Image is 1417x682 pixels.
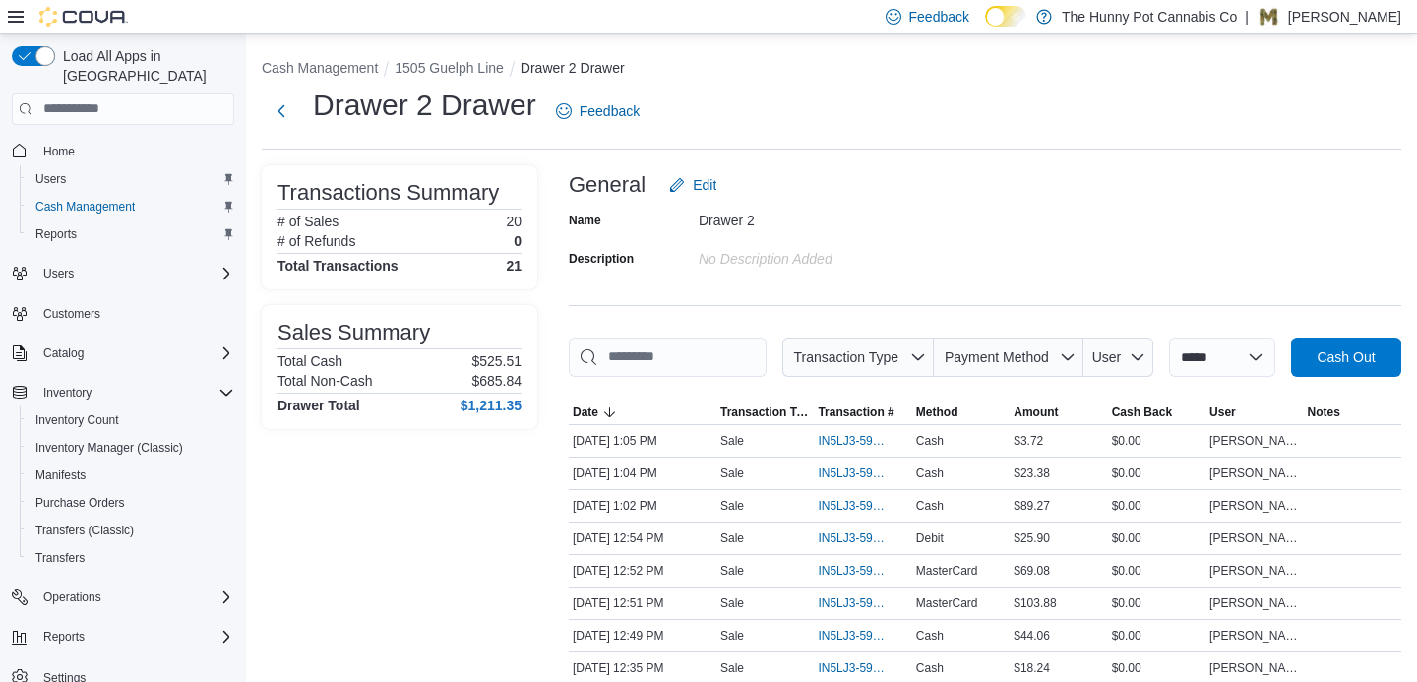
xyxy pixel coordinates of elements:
button: Reports [35,625,92,649]
button: Next [262,92,301,131]
span: Debit [916,530,944,546]
span: Cash [916,433,944,449]
span: IN5LJ3-5953496 [818,660,888,676]
p: | [1245,5,1249,29]
p: Sale [720,433,744,449]
label: Name [569,213,601,228]
p: Sale [720,498,744,514]
span: $103.88 [1014,595,1056,611]
span: Manifests [28,464,234,487]
a: Transfers (Classic) [28,519,142,542]
div: [DATE] 12:35 PM [569,656,716,680]
span: Purchase Orders [28,491,234,515]
div: [DATE] 1:04 PM [569,462,716,485]
span: Transaction Type [720,404,810,420]
div: $0.00 [1108,559,1205,583]
button: Edit [661,165,724,205]
button: 1505 Guelph Line [395,60,504,76]
p: 0 [514,233,522,249]
button: Notes [1304,401,1401,424]
button: IN5LJ3-5953496 [818,656,907,680]
button: Manifests [20,462,242,489]
span: Operations [43,589,101,605]
img: Cova [39,7,128,27]
span: Notes [1308,404,1340,420]
span: Transfers (Classic) [28,519,234,542]
input: This is a search bar. As you type, the results lower in the page will automatically filter. [569,338,767,377]
a: Users [28,167,74,191]
span: Users [43,266,74,281]
button: Inventory Count [20,406,242,434]
span: Payment Method [945,349,1049,365]
span: Home [43,144,75,159]
button: Customers [4,299,242,328]
span: $89.27 [1014,498,1050,514]
span: Load All Apps in [GEOGRAPHIC_DATA] [55,46,234,86]
button: Transaction # [814,401,911,424]
button: Catalog [4,340,242,367]
span: Customers [43,306,100,322]
p: $525.51 [471,353,522,369]
button: User [1205,401,1303,424]
span: [PERSON_NAME] [1209,433,1299,449]
p: Sale [720,563,744,579]
button: Transaction Type [782,338,934,377]
a: Manifests [28,464,93,487]
span: [PERSON_NAME] [1209,563,1299,579]
span: Cash Back [1112,404,1172,420]
a: Reports [28,222,85,246]
a: Inventory Count [28,408,127,432]
p: The Hunny Pot Cannabis Co [1062,5,1237,29]
span: Date [573,404,598,420]
button: Users [4,260,242,287]
span: $3.72 [1014,433,1043,449]
div: Drawer 2 [699,205,962,228]
button: Date [569,401,716,424]
button: IN5LJ3-5953597 [818,591,907,615]
a: Transfers [28,546,92,570]
span: IN5LJ3-5953687 [818,465,888,481]
button: Operations [35,586,109,609]
button: IN5LJ3-5953687 [818,462,907,485]
span: Cash Management [28,195,234,218]
button: Inventory [35,381,99,404]
label: Description [569,251,634,267]
a: Home [35,140,83,163]
span: [PERSON_NAME] [1209,628,1299,644]
span: IN5LJ3-5953693 [818,433,888,449]
a: Inventory Manager (Classic) [28,436,191,460]
span: Cash [916,660,944,676]
button: Purchase Orders [20,489,242,517]
h6: # of Refunds [277,233,355,249]
span: Cash [916,628,944,644]
p: Sale [720,595,744,611]
span: Purchase Orders [35,495,125,511]
span: Reports [35,625,234,649]
p: [PERSON_NAME] [1288,5,1401,29]
span: Feedback [909,7,969,27]
span: Method [916,404,958,420]
span: Inventory [35,381,234,404]
h4: Drawer Total [277,398,360,413]
span: Inventory Count [35,412,119,428]
button: Transaction Type [716,401,814,424]
span: Dark Mode [985,27,986,28]
span: Catalog [35,341,234,365]
button: Reports [20,220,242,248]
span: Customers [35,301,234,326]
button: IN5LJ3-5953609 [818,559,907,583]
h4: 21 [506,258,522,274]
h3: Transactions Summary [277,181,499,205]
span: Manifests [35,467,86,483]
div: [DATE] 12:49 PM [569,624,716,648]
p: Sale [720,530,744,546]
h4: $1,211.35 [461,398,522,413]
button: Cash Management [20,193,242,220]
span: [PERSON_NAME] [1209,530,1299,546]
button: Users [20,165,242,193]
span: Amount [1014,404,1058,420]
button: IN5LJ3-5953585 [818,624,907,648]
button: Transfers [20,544,242,572]
span: Cash [916,498,944,514]
span: Reports [35,226,77,242]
